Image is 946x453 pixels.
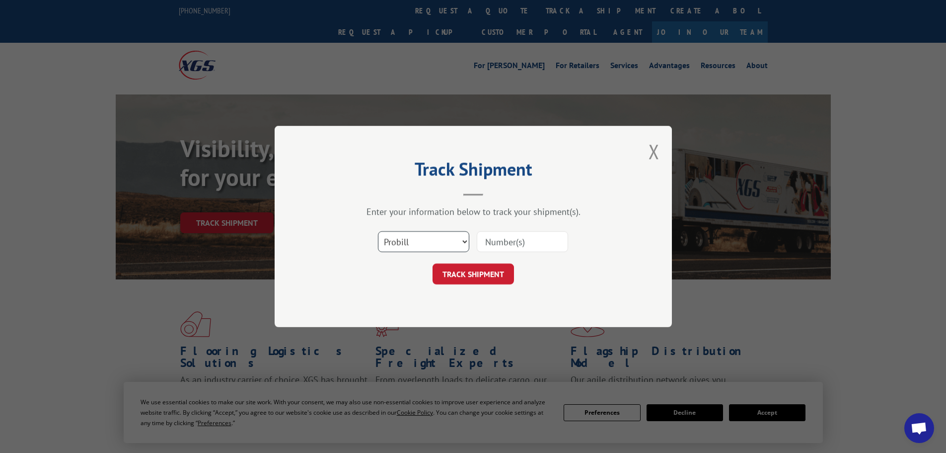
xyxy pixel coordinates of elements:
[324,206,622,217] div: Enter your information below to track your shipment(s).
[433,264,514,284] button: TRACK SHIPMENT
[324,162,622,181] h2: Track Shipment
[477,231,568,252] input: Number(s)
[904,413,934,443] div: Open chat
[649,138,659,165] button: Close modal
